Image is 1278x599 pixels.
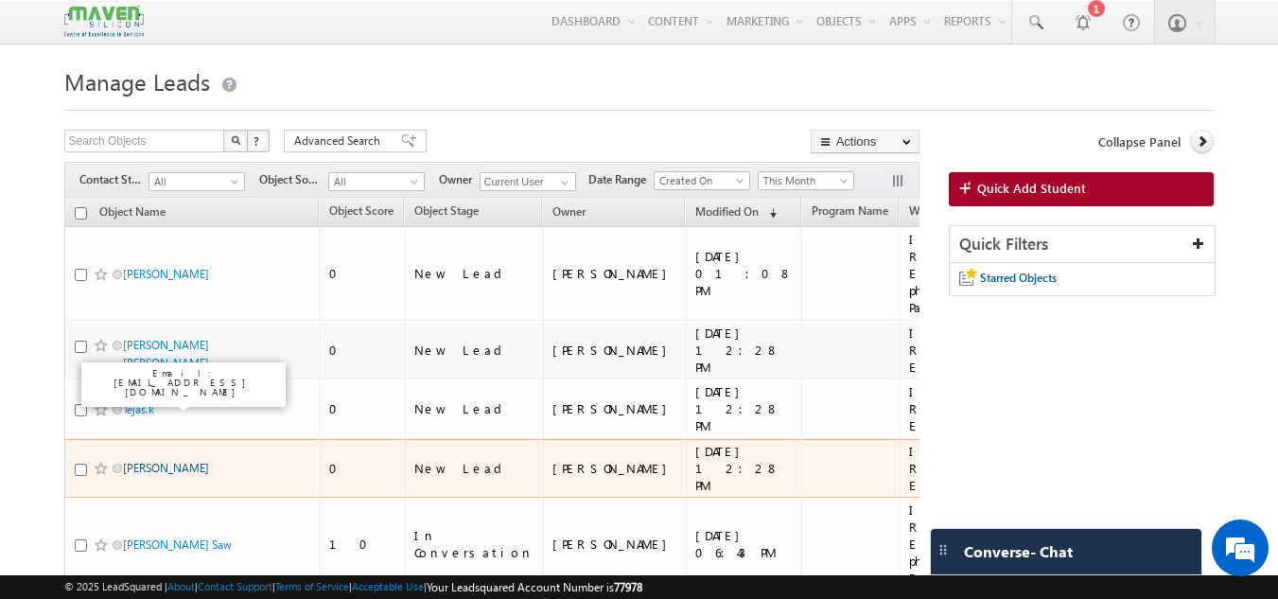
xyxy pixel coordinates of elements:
button: ? [247,130,270,152]
div: 0 [329,265,395,282]
div: [DATE] 12:28 PM [695,325,793,376]
div: IIT-Roorkee-Executive-physical-Paid [909,231,1008,316]
div: New Lead [414,460,534,477]
a: Tejas.k [123,402,154,416]
p: Email: [EMAIL_ADDRESS][DOMAIN_NAME] [89,368,278,396]
span: Your Leadsquared Account Number is [427,580,642,594]
span: ? [254,132,262,149]
span: Website Page [909,203,977,218]
a: [PERSON_NAME] [123,461,209,475]
span: © 2025 LeadSquared | | | | | [64,578,642,596]
span: All [329,173,419,190]
a: About [167,580,195,592]
span: Owner [552,204,586,219]
a: Created On [654,171,750,190]
span: Quick Add Student [977,180,1086,197]
span: Program Name [812,203,888,218]
a: Website Page [900,201,987,225]
div: In Conversation [414,527,534,561]
a: Object Stage [405,201,488,225]
span: Contact Stage [79,171,149,188]
div: [DATE] 12:28 PM [695,383,793,434]
span: Object Score [329,203,394,218]
input: Check all records [75,207,87,220]
a: [PERSON_NAME] [123,267,209,281]
div: [PERSON_NAME] [552,265,676,282]
a: Contact Support [198,580,272,592]
div: New Lead [414,265,534,282]
a: All [149,172,245,191]
a: This Month [758,171,854,190]
a: Quick Add Student [949,172,1215,206]
span: (sorted descending) [762,205,777,220]
span: Converse - Chat [964,543,1073,560]
div: [PERSON_NAME] [552,536,676,553]
span: Modified On [695,204,759,219]
div: Quick Filters [950,226,1216,263]
a: Modified On (sorted descending) [686,201,786,225]
span: This Month [759,172,849,189]
span: Manage Leads [64,66,210,97]
a: [PERSON_NAME] [PERSON_NAME] [123,338,209,370]
img: Search [231,135,240,145]
div: IIT-Roorkee-Executive-physical-Paid [909,502,1008,587]
a: Program Name [802,201,898,225]
div: 0 [329,400,395,417]
div: IIT-Roorkee-Executive [909,325,1008,376]
div: 0 [329,342,395,359]
span: Date Range [588,171,654,188]
input: Type to Search [480,172,576,191]
a: Show All Items [551,173,574,192]
div: New Lead [414,400,534,417]
a: Object Name [90,202,175,226]
span: Created On [655,172,744,189]
span: Starred Objects [980,271,1057,285]
div: [DATE] 12:28 PM [695,443,793,494]
span: Object Source [259,171,328,188]
span: Collapse Panel [1098,133,1181,150]
div: [PERSON_NAME] [552,460,676,477]
div: [DATE] 06:43 PM [695,527,793,561]
img: Custom Logo [64,5,144,38]
button: Actions [811,130,919,153]
div: 0 [329,460,395,477]
div: IIT-Roorkee-Executive [909,383,1008,434]
div: [DATE] 01:08 PM [695,248,793,299]
span: 77978 [614,580,642,594]
a: Object Score [320,201,403,225]
a: Acceptable Use [352,580,424,592]
span: Object Stage [414,203,479,218]
a: Terms of Service [275,580,349,592]
a: [PERSON_NAME] Saw [123,537,232,552]
img: carter-drag [936,542,951,557]
span: All [149,173,239,190]
div: New Lead [414,342,534,359]
div: [PERSON_NAME] [552,400,676,417]
div: 10 [329,536,395,553]
div: IIT-Roorkee-Executive [909,443,1008,494]
span: Advanced Search [294,132,386,150]
span: Owner [439,171,480,188]
div: [PERSON_NAME] [552,342,676,359]
a: All [328,172,425,191]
